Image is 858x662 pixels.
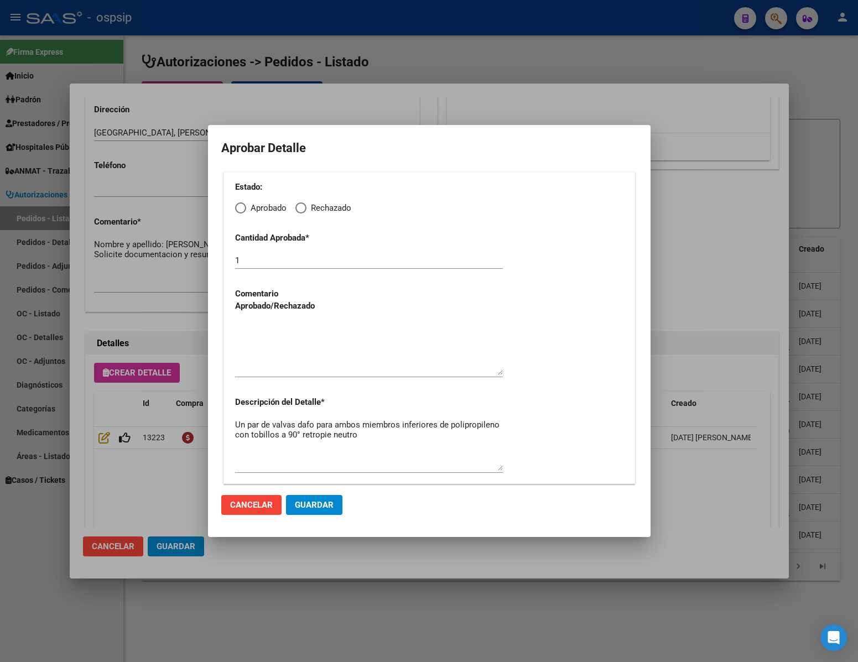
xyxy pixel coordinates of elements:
p: Cantidad Aprobada [235,232,352,244]
button: Guardar [286,495,342,515]
p: Descripción del Detalle [235,396,352,409]
span: Aprobado [246,202,287,215]
strong: Estado: [235,182,262,192]
mat-radio-group: Elija una opción [235,181,623,213]
span: Rechazado [306,202,351,215]
p: Comentario Aprobado/Rechazado [235,288,352,312]
span: Guardar [295,500,334,510]
span: Cancelar [230,500,273,510]
h2: Aprobar Detalle [221,138,637,159]
div: Open Intercom Messenger [820,624,847,651]
button: Cancelar [221,495,282,515]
